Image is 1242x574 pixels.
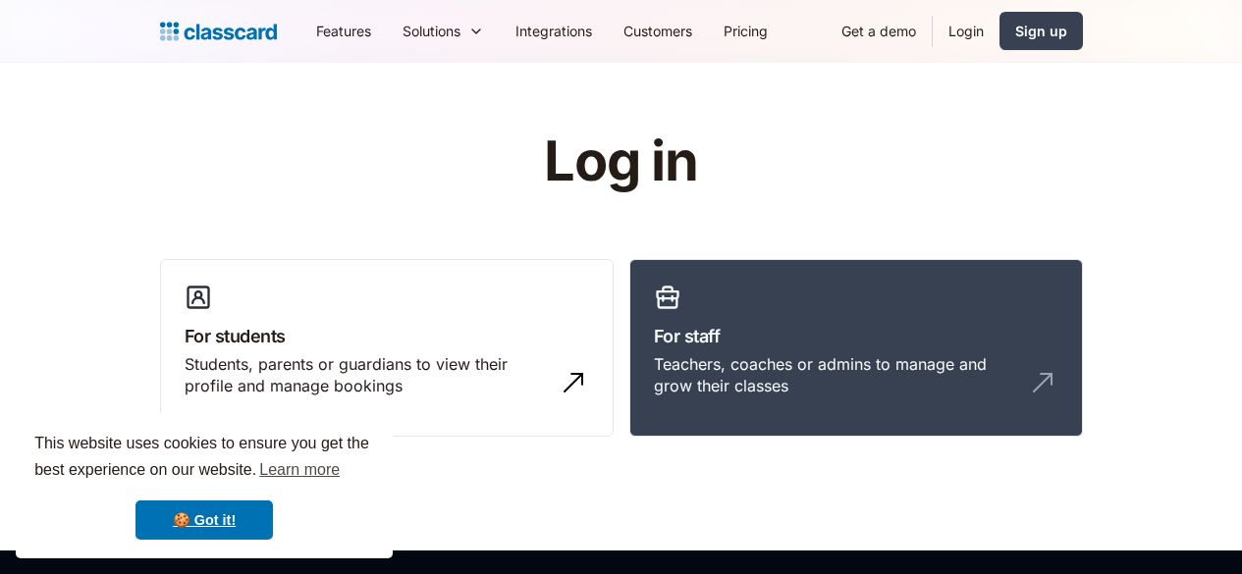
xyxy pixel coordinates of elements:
[185,323,589,349] h3: For students
[403,21,460,41] div: Solutions
[629,259,1083,438] a: For staffTeachers, coaches or admins to manage and grow their classes
[309,131,933,192] h1: Log in
[256,455,343,485] a: learn more about cookies
[160,259,614,438] a: For studentsStudents, parents or guardians to view their profile and manage bookings
[300,9,387,53] a: Features
[826,9,932,53] a: Get a demo
[654,323,1058,349] h3: For staff
[654,353,1019,397] div: Teachers, coaches or admins to manage and grow their classes
[500,9,608,53] a: Integrations
[16,413,393,558] div: cookieconsent
[708,9,783,53] a: Pricing
[933,9,999,53] a: Login
[185,353,550,397] div: Students, parents or guardians to view their profile and manage bookings
[999,12,1083,50] a: Sign up
[387,9,500,53] div: Solutions
[135,500,273,540] a: dismiss cookie message
[1015,21,1067,41] div: Sign up
[608,9,708,53] a: Customers
[34,432,374,485] span: This website uses cookies to ensure you get the best experience on our website.
[160,18,277,45] a: Logo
